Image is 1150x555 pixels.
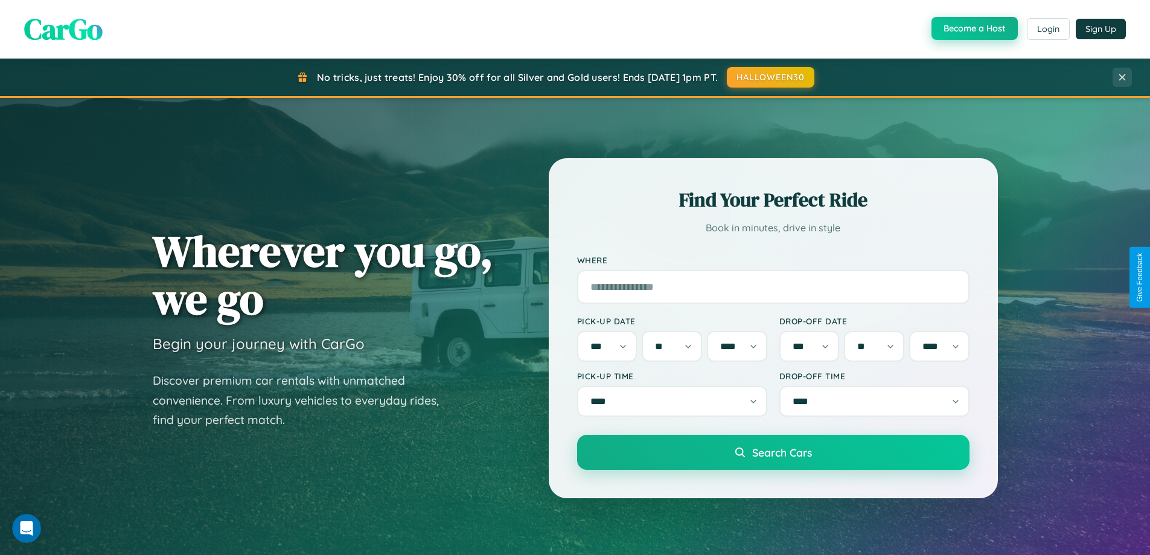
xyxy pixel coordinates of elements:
h1: Wherever you go, we go [153,227,493,322]
label: Where [577,255,970,265]
iframe: Intercom live chat [12,514,41,543]
span: CarGo [24,9,103,49]
label: Pick-up Date [577,316,767,326]
p: Book in minutes, drive in style [577,219,970,237]
h3: Begin your journey with CarGo [153,335,365,353]
button: Become a Host [931,17,1018,40]
label: Drop-off Time [779,371,970,381]
label: Pick-up Time [577,371,767,381]
p: Discover premium car rentals with unmatched convenience. From luxury vehicles to everyday rides, ... [153,371,455,430]
span: Search Cars [752,446,812,459]
label: Drop-off Date [779,316,970,326]
button: Search Cars [577,435,970,470]
span: No tricks, just treats! Enjoy 30% off for all Silver and Gold users! Ends [DATE] 1pm PT. [317,71,718,83]
button: HALLOWEEN30 [727,67,814,88]
h2: Find Your Perfect Ride [577,187,970,213]
div: Give Feedback [1136,253,1144,302]
button: Sign Up [1076,19,1126,39]
button: Login [1027,18,1070,40]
